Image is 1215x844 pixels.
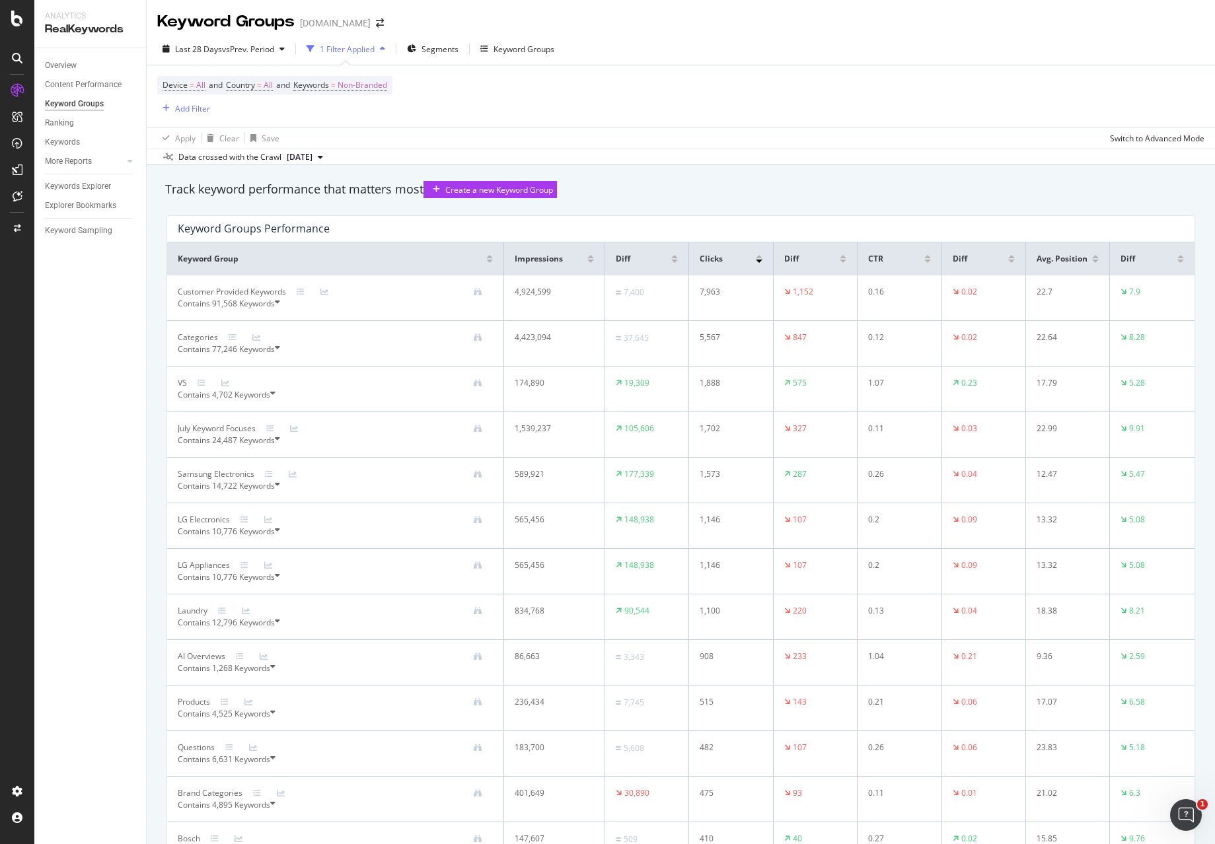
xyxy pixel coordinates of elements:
span: 10,776 Keywords [212,571,275,582]
div: Explorer Bookmarks [45,199,116,213]
div: 0.11 [868,787,924,799]
div: 1,152 [793,286,813,298]
div: 5,608 [624,742,644,754]
span: 91,568 Keywords [212,298,275,309]
span: Contains [178,754,270,765]
span: Device [163,79,188,90]
div: 0.13 [868,605,924,617]
div: 22.7 [1037,286,1093,298]
div: Customer Provided Keywords [178,286,286,298]
img: Equal [616,655,621,659]
span: Contains [178,617,275,629]
div: 0.2 [868,514,924,526]
div: 401,649 [515,787,586,799]
div: 4,423,094 [515,332,586,343]
div: 1,539,237 [515,423,586,435]
span: Contains [178,662,270,674]
div: 0.12 [868,332,924,343]
div: 22.99 [1037,423,1093,435]
div: 482 [700,742,756,754]
span: Keyword Group [178,253,239,265]
span: 4,895 Keywords [212,799,270,810]
button: 1 Filter Applied [301,38,390,59]
div: 21.02 [1037,787,1093,799]
div: Track keyword performance that matters most [165,181,423,198]
button: Add Filter [157,100,210,116]
div: 1,146 [700,514,756,526]
div: 0.26 [868,468,924,480]
div: 475 [700,787,756,799]
a: Keyword Groups [45,97,137,111]
span: 77,246 Keywords [212,343,275,355]
div: 0.21 [961,651,977,662]
span: = [331,79,336,90]
span: 24,487 Keywords [212,435,275,446]
div: 287 [793,468,807,480]
img: Equal [616,837,621,841]
div: Analytics [45,11,135,22]
div: 177,339 [624,468,654,480]
span: 6,631 Keywords [212,754,270,765]
div: 8.28 [1129,332,1145,343]
div: 19,309 [624,377,649,389]
span: Contains [178,799,270,811]
button: Clear [202,127,239,149]
div: 22.64 [1037,332,1093,343]
div: Keywords Explorer [45,180,111,193]
div: 0.04 [961,605,977,617]
div: AI Overviews [178,651,225,662]
span: 12,796 Keywords [212,617,275,628]
div: 0.11 [868,423,924,435]
div: Keyword Groups [494,44,554,55]
div: Ranking [45,116,74,130]
div: 0.16 [868,286,924,298]
a: More Reports [45,155,124,168]
span: 2025 Sep. 23rd [287,151,313,163]
div: Keywords [45,135,80,149]
button: Create a new Keyword Group [423,181,557,198]
div: 908 [700,651,756,662]
span: Contains [178,526,275,538]
div: 107 [793,514,807,526]
span: 4,702 Keywords [212,389,270,400]
div: Save [262,133,279,144]
div: 0.09 [961,514,977,526]
div: Add Filter [175,103,210,114]
a: Keywords Explorer [45,180,137,193]
img: Equal [616,701,621,705]
div: Products [178,696,210,708]
span: = [257,79,262,90]
div: 0.02 [961,286,977,298]
div: 1,100 [700,605,756,617]
div: Brand Categories [178,787,242,799]
div: 7,963 [700,286,756,298]
div: Overview [45,59,77,73]
div: 30,890 [624,787,649,799]
div: [DOMAIN_NAME] [300,17,371,30]
span: Segments [422,44,459,55]
div: 174,890 [515,377,586,389]
div: 23.83 [1037,742,1093,754]
div: 1.04 [868,651,924,662]
div: Content Performance [45,78,122,92]
span: Contains [178,708,270,720]
span: All [196,76,205,94]
div: 5,567 [700,332,756,343]
button: Apply [157,127,196,149]
div: 13.32 [1037,559,1093,571]
span: Contains [178,343,275,355]
div: 7,400 [624,287,644,299]
span: Country [226,79,255,90]
div: RealKeywords [45,22,135,37]
div: 834,768 [515,605,586,617]
div: LG Appliances [178,559,230,571]
div: 565,456 [515,514,586,526]
span: Diff [616,253,630,265]
span: and [276,79,290,90]
img: Equal [616,291,621,295]
span: CTR [868,253,883,265]
div: 0.21 [868,696,924,708]
div: 90,544 [624,605,649,617]
div: 2.59 [1129,651,1145,662]
img: Equal [616,336,621,340]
